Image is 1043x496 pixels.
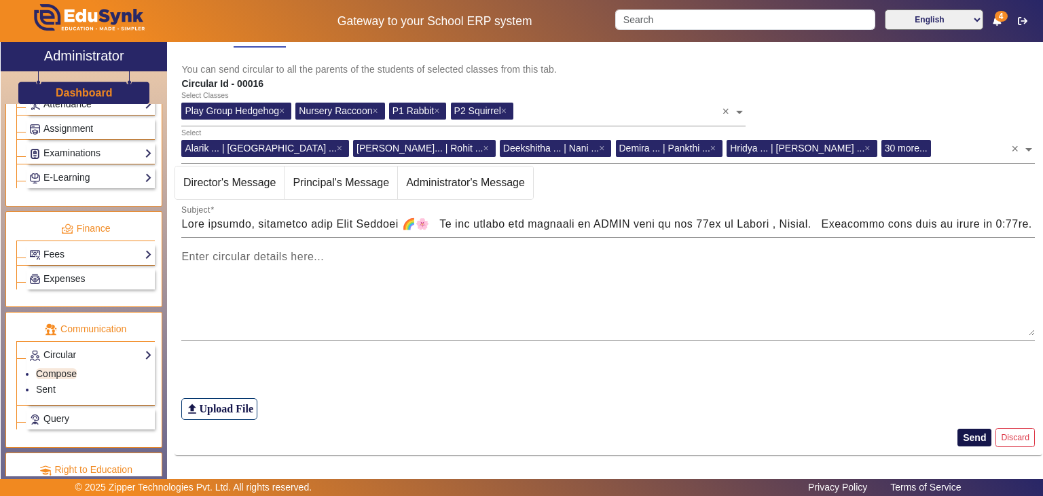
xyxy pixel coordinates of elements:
[30,414,40,425] img: Support-tickets.png
[434,105,443,116] span: ×
[45,323,57,336] img: communication.png
[730,143,864,154] span: Hridya ... | [PERSON_NAME] ...
[36,368,77,379] a: Compose
[801,478,874,496] a: Privacy Policy
[995,11,1008,22] span: 4
[864,143,873,154] span: ×
[29,271,152,287] a: Expenses
[995,428,1035,446] button: Discard
[43,273,85,284] span: Expenses
[1,42,167,71] a: Administrator
[43,123,93,134] span: Assignment
[185,143,336,154] span: Alarik ... | [GEOGRAPHIC_DATA] ...
[397,33,409,43] span: All
[44,48,124,64] h2: Administrator
[75,480,312,495] p: © 2025 Zipper Technologies Pvt. Ltd. All rights reserved.
[36,384,56,395] a: Sent
[29,411,152,427] a: Query
[454,105,501,116] span: P2 Squirrel
[30,274,40,284] img: Payroll.png
[710,143,719,154] span: ×
[957,429,991,446] button: Send
[268,14,601,29] h5: Gateway to your School ERP system
[722,98,733,120] span: Clear all
[599,143,608,154] span: ×
[30,124,40,135] img: Assignments.png
[398,166,533,199] span: Administrator's Message
[16,222,155,236] p: Finance
[56,86,113,99] h3: Dashboard
[175,166,284,199] span: Director's Message
[181,78,263,89] b: Circular Id - 00016
[337,143,346,154] span: ×
[372,105,381,116] span: ×
[181,216,1035,232] input: Subject
[279,105,288,116] span: ×
[885,143,928,154] span: 30 more...
[55,86,113,100] a: Dashboard
[61,223,73,235] img: finance.png
[1011,135,1023,157] span: Clear all
[503,143,599,154] span: Deekshitha ... | Nani ...
[619,143,710,154] span: Demira ... | Pankthi ...
[392,105,434,116] span: P1 Rabbit
[181,33,227,43] span: Teachers
[199,402,253,415] h6: Upload File
[181,128,201,139] div: Select
[501,105,510,116] span: ×
[285,166,397,199] span: Principal's Message
[43,413,69,424] span: Query
[483,143,492,154] span: ×
[181,62,1035,77] mat-card-subtitle: You can send circular to all the parents of the students of selected classes from this tab.
[181,206,211,215] mat-label: Subject
[16,463,155,477] p: Right to Education
[181,251,324,262] mat-label: Enter circular details here...
[293,33,376,43] span: Classes/Batches
[185,105,279,116] span: Play Group Hedgehog
[356,143,483,154] span: [PERSON_NAME]... | Rohit ...
[29,121,152,137] a: Assignment
[16,322,155,336] p: Communication
[240,33,279,43] span: Parents
[185,402,199,416] mat-icon: file_upload
[299,105,372,116] span: Nursery Raccoon
[181,90,228,101] div: Select Classes
[883,478,968,496] a: Terms of Service
[39,464,52,476] img: rte.png
[615,10,875,30] input: Search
